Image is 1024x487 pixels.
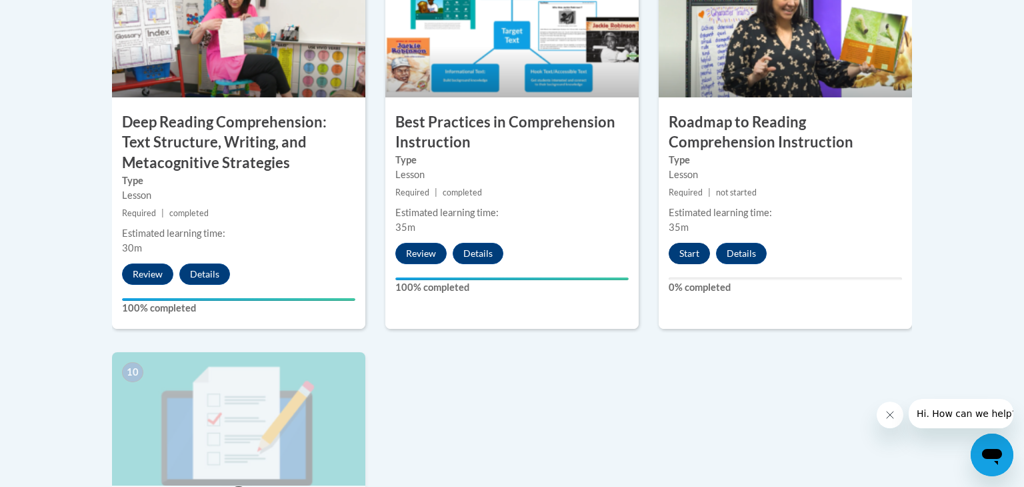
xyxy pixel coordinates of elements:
[669,187,703,197] span: Required
[122,264,173,285] button: Review
[708,187,711,197] span: |
[122,188,355,203] div: Lesson
[395,167,629,182] div: Lesson
[122,362,143,382] span: 10
[161,208,164,218] span: |
[395,221,415,233] span: 35m
[716,243,767,264] button: Details
[122,208,156,218] span: Required
[669,167,902,182] div: Lesson
[669,153,902,167] label: Type
[877,402,903,428] iframe: Close message
[669,243,710,264] button: Start
[112,112,365,173] h3: Deep Reading Comprehension: Text Structure, Writing, and Metacognitive Strategies
[909,399,1013,428] iframe: Message from company
[385,112,639,153] h3: Best Practices in Comprehension Instruction
[395,205,629,220] div: Estimated learning time:
[169,208,209,218] span: completed
[659,112,912,153] h3: Roadmap to Reading Comprehension Instruction
[716,187,757,197] span: not started
[122,298,355,301] div: Your progress
[453,243,503,264] button: Details
[971,434,1013,476] iframe: Button to launch messaging window
[122,173,355,188] label: Type
[395,243,447,264] button: Review
[395,187,429,197] span: Required
[122,301,355,316] label: 100% completed
[395,153,629,167] label: Type
[395,278,629,280] div: Your progress
[669,280,902,295] label: 0% completed
[669,205,902,220] div: Estimated learning time:
[435,187,437,197] span: |
[179,264,230,285] button: Details
[669,221,689,233] span: 35m
[122,226,355,241] div: Estimated learning time:
[443,187,482,197] span: completed
[122,242,142,254] span: 30m
[395,280,629,295] label: 100% completed
[8,9,108,20] span: Hi. How can we help?
[112,352,365,486] img: Course Image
